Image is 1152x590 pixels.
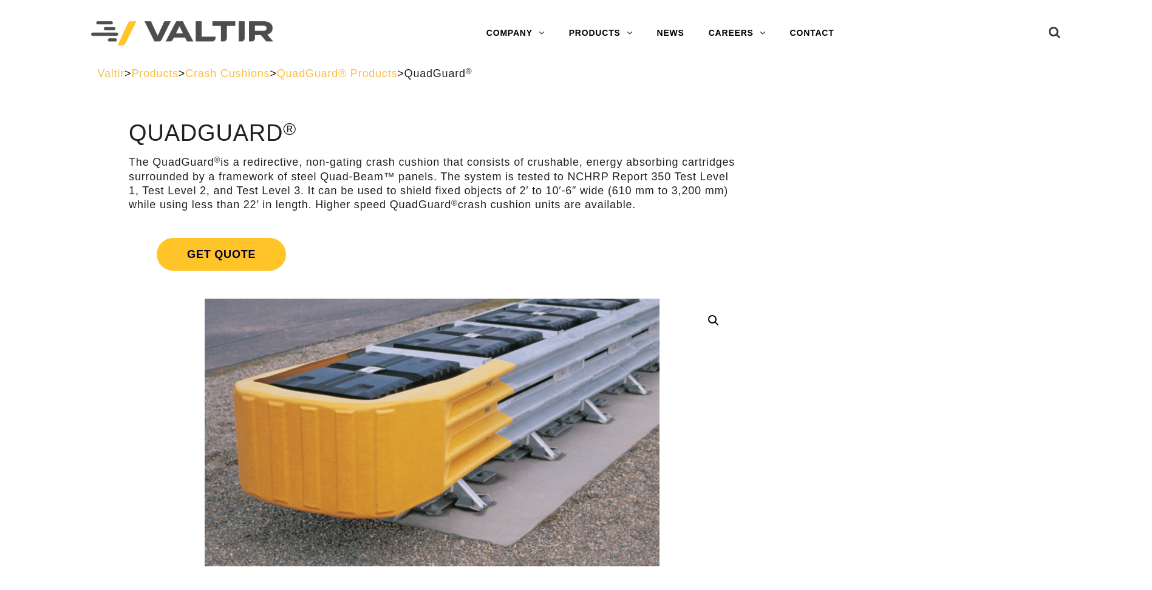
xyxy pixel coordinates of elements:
h1: QuadGuard [129,121,735,146]
a: QuadGuard® Products [277,67,398,80]
a: COMPANY [474,21,557,46]
a: Get Quote [129,223,735,285]
a: CAREERS [697,21,778,46]
p: The QuadGuard is a redirective, non-gating crash cushion that consists of crushable, energy absor... [129,155,735,212]
a: Crash Cushions [185,67,270,80]
a: PRODUCTS [557,21,645,46]
span: Get Quote [157,238,286,271]
a: Valtir [98,67,124,80]
div: > > > > [98,67,1055,81]
sup: ® [466,67,472,76]
a: NEWS [645,21,697,46]
sup: ® [451,198,458,208]
sup: ® [283,119,296,138]
a: Products [131,67,178,80]
a: CONTACT [778,21,847,46]
img: Valtir [91,21,273,46]
span: QuadGuard [404,67,472,80]
sup: ® [214,155,221,164]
